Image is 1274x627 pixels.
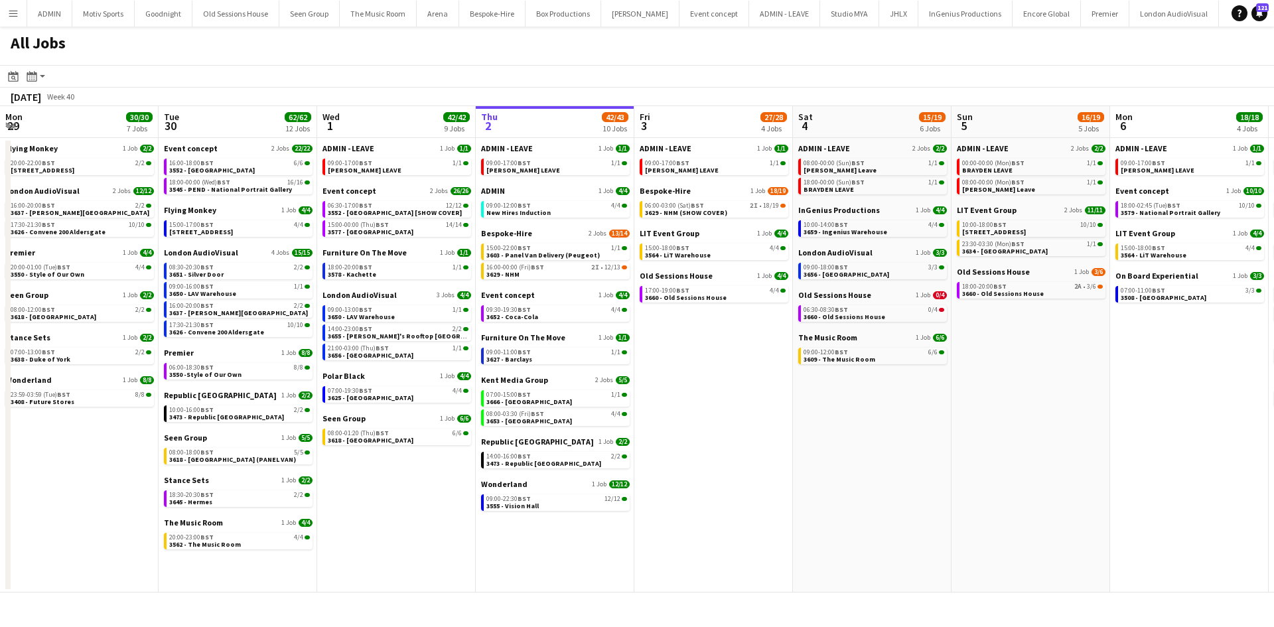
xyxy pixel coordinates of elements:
div: On Board Experiential1 Job3/307:00-11:00BST3/33508 - [GEOGRAPHIC_DATA] [1115,271,1264,305]
span: 3626 - Convene 200 Aldersgate [11,228,106,236]
span: 2/2 [933,145,947,153]
button: Seen Group [279,1,340,27]
span: 1/1 [1087,179,1096,186]
span: 1/1 [770,160,779,167]
span: BST [200,263,214,271]
span: BST [200,159,214,167]
span: 1 Job [1074,268,1089,276]
a: 16:00-18:00BST6/63552 - [GEOGRAPHIC_DATA] [169,159,310,174]
span: 1 Job [750,187,765,195]
span: 3603 - Panel Van Delivery (Peugeot) [486,251,600,259]
span: 2/2 [135,202,145,209]
span: ADMIN - LEAVE [798,143,850,153]
span: 1/1 [1087,160,1096,167]
button: London AudioVisual [1129,1,1219,27]
span: 06:00-03:00 (Sat) [645,202,704,209]
span: ADMIN - LEAVE [957,143,1009,153]
span: 18/19 [763,202,779,209]
a: 15:00-00:00 (Thu)BST14/143577 - [GEOGRAPHIC_DATA] [328,220,468,236]
span: 18/19 [768,187,788,195]
span: BST [42,201,55,210]
button: Studio MYA [820,1,879,27]
span: 3629 - NHM [486,270,520,279]
span: 2 Jobs [271,145,289,153]
a: Premier1 Job4/4 [5,247,154,257]
div: • [486,264,627,271]
span: 1 Job [757,145,772,153]
span: 3550 - Style of Our Own [11,270,84,279]
span: 12/13 [604,264,620,271]
span: 3637 - Spencer House [11,208,149,217]
div: Old Sessions House1 Job4/417:00-19:00BST4/43660 - Old Sessions House [640,271,788,305]
span: London AudioVisual [798,247,873,257]
span: 4/4 [299,206,313,214]
button: Goodnight [135,1,192,27]
span: 18:00-02:45 (Tue) [1121,202,1180,209]
span: BRAYDEN LEAVE [804,185,854,194]
span: BST [851,159,865,167]
a: 10:00-14:00BST4/43659 - Ingenius Warehouse [804,220,944,236]
button: Motiv Sports [72,1,135,27]
span: 4/4 [140,249,154,257]
button: Bespoke-Hire [459,1,526,27]
span: Event concept [322,186,376,196]
a: Flying Monkey1 Job4/4 [164,205,313,215]
a: Bespoke-Hire2 Jobs13/14 [481,228,630,238]
div: Flying Monkey1 Job4/415:00-17:00BST4/4[STREET_ADDRESS] [164,205,313,247]
a: ADMIN - LEAVE1 Job1/1 [1115,143,1264,153]
span: 3659 - Ingenius Warehouse [804,228,887,236]
span: BST [1011,178,1025,186]
div: InGenius Productions1 Job4/410:00-14:00BST4/43659 - Ingenius Warehouse [798,205,947,247]
span: 3577 - Kensington Palace [328,228,413,236]
a: 16:00-00:00 (Fri)BST2I•12/133629 - NHM [486,263,627,278]
span: 13/14 [609,230,630,238]
span: 3564 - LiT Warehouse [1121,251,1186,259]
a: 23:30-03:30 (Mon)BST1/13634 - [GEOGRAPHIC_DATA] [962,240,1103,255]
a: Flying Monkey1 Job2/2 [5,143,154,153]
span: 3656 - Silvertown Studios [804,270,889,279]
span: BST [691,201,704,210]
span: 2/2 [140,145,154,153]
a: Event concept2 Jobs26/26 [322,186,471,196]
span: 10/10 [129,222,145,228]
span: BST [42,220,55,229]
span: Shane Leave [962,185,1035,194]
span: 1 Job [916,249,930,257]
button: Encore Global [1013,1,1081,27]
span: 4/4 [928,222,938,228]
a: 09:00-17:00BST1/1[PERSON_NAME] LEAVE [1121,159,1261,174]
div: Event concept2 Jobs26/2606:30-17:00BST12/123552 - [GEOGRAPHIC_DATA] [SHOW COVER]15:00-00:00 (Thu)... [322,186,471,247]
span: ANDY LEAVE [328,166,401,174]
span: 3564 - LiT Warehouse [645,251,711,259]
div: LIT Event Group1 Job4/415:00-18:00BST4/43564 - LiT Warehouse [640,228,788,271]
span: 3/3 [928,264,938,271]
button: Box Productions [526,1,601,27]
div: LIT Event Group2 Jobs11/1110:00-18:00BST10/10[STREET_ADDRESS]23:30-03:30 (Mon)BST1/13634 - [GEOGR... [957,205,1105,267]
span: 1/1 [1245,160,1255,167]
span: BST [531,263,544,271]
span: 09:00-17:00 [645,160,689,167]
span: 1 Job [440,145,455,153]
span: 00:00-00:00 (Mon) [962,160,1025,167]
span: 15:00-00:00 (Thu) [328,222,389,228]
span: 3651 - Silver Door [169,270,224,279]
span: 3578 - Kachette [328,270,376,279]
span: 10:00-18:00 [962,222,1007,228]
span: Old Sessions House [640,271,713,281]
span: 18:00-00:00 (Wed) [169,179,230,186]
span: 1/1 [611,245,620,251]
span: Bespoke-Hire [640,186,691,196]
span: 11/11 [1085,206,1105,214]
span: 2 Jobs [589,230,606,238]
span: 26/26 [451,187,471,195]
span: 14/14 [446,222,462,228]
span: 20:00-01:00 (Tue) [11,264,70,271]
span: 17:30-21:30 [11,222,55,228]
span: BST [518,159,531,167]
a: 06:00-03:00 (Sat)BST2I•18/193629 - NHM (SHOW COVER) [645,201,786,216]
span: Flying Monkey [5,143,58,153]
div: Bespoke-Hire1 Job18/1906:00-03:00 (Sat)BST2I•18/193629 - NHM (SHOW COVER) [640,186,788,228]
span: 15/15 [292,249,313,257]
span: BST [1152,244,1165,252]
div: ADMIN - LEAVE1 Job1/109:00-17:00BST1/1[PERSON_NAME] LEAVE [481,143,630,186]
